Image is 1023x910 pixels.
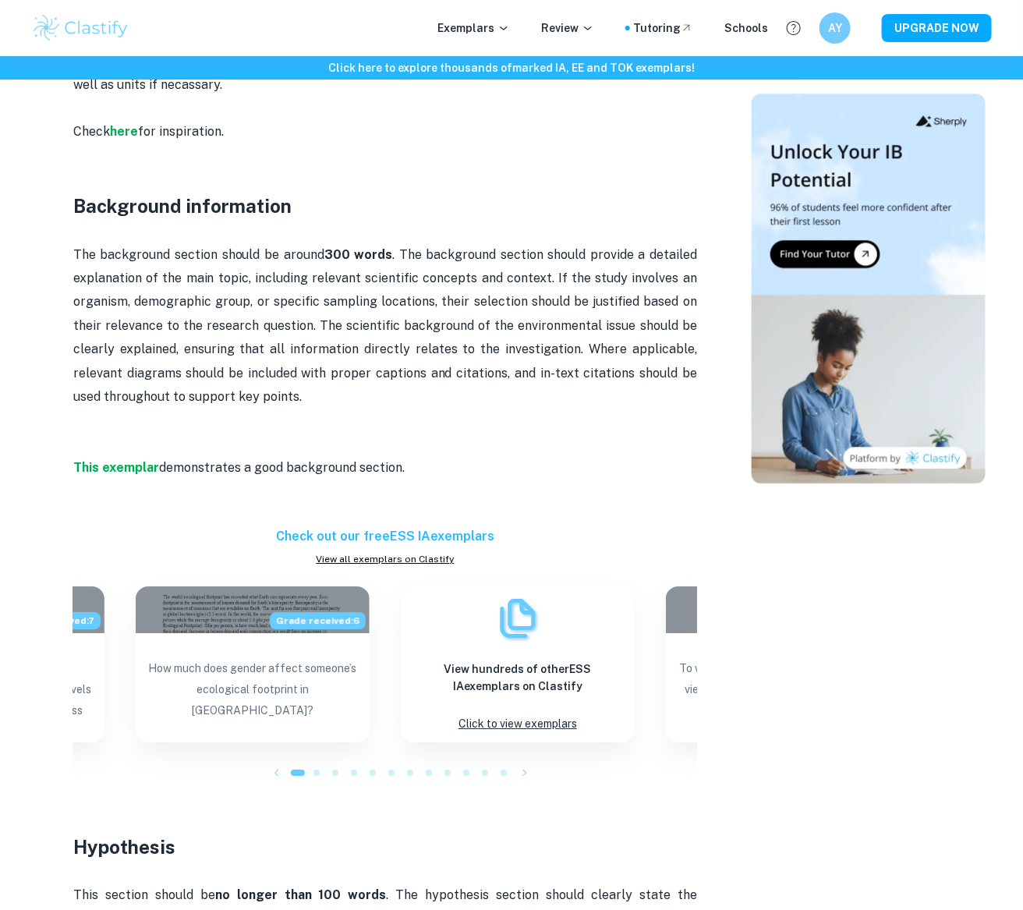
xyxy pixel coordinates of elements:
[73,49,697,120] p: Simply state your research question. Make sure to include the dependent and independent variables...
[73,195,292,217] strong: Background information
[270,612,366,629] span: Grade received: 6
[819,12,851,44] button: AY
[73,836,175,858] strong: Hypothesis
[401,586,635,742] a: ExemplarsView hundreds of otherESS IAexemplars on ClastifyClick to view exemplars
[752,94,986,483] img: Thumbnail
[3,59,1020,76] h6: Click here to explore thousands of marked IA, EE and TOK exemplars !
[73,460,159,475] a: This exemplar
[678,658,887,727] p: To what extent does gender affect one’s view of climate change’s existence and the threat it pose...
[413,660,622,695] h6: View hundreds of other ESS IA exemplars on Clastify
[666,586,900,742] a: Blog exemplar: To what extent does gender affect one’s To what extent does gender affect one’s vi...
[73,124,110,139] span: Check
[633,19,693,37] a: Tutoring
[73,527,697,546] h6: Check out our free ESS IA exemplars
[73,552,697,566] a: View all exemplars on Clastify
[827,19,844,37] h6: AY
[324,247,393,262] strong: 300 words
[781,15,807,41] button: Help and Feedback
[215,887,387,902] strong: no longer than 100 words
[73,247,700,404] span: The background section should be around . The background section should provide a detailed explan...
[148,658,357,727] p: How much does gender affect someone’s ecological footprint in [GEOGRAPHIC_DATA]?
[437,19,510,37] p: Exemplars
[31,12,130,44] img: Clastify logo
[882,14,992,42] button: UPGRADE NOW
[159,460,405,475] span: demonstrates a good background section.
[724,19,768,37] a: Schools
[110,124,138,139] a: here
[136,586,370,742] a: Blog exemplar: How much does gender affect someone’s ecGrade received:6How much does gender affec...
[541,19,594,37] p: Review
[138,124,224,139] span: for inspiration.
[458,713,577,735] p: Click to view exemplars
[494,595,541,642] img: Exemplars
